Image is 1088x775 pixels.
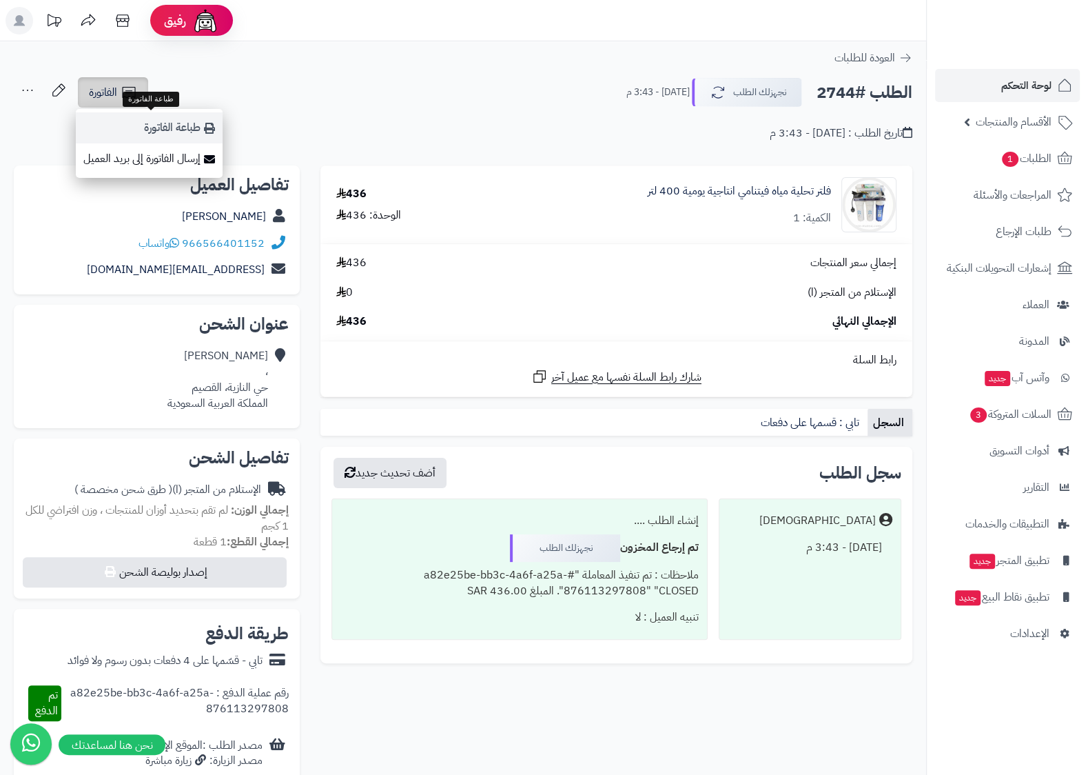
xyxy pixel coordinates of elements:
a: أدوات التسويق [935,434,1080,467]
span: إشعارات التحويلات البنكية [947,259,1051,278]
span: أدوات التسويق [989,441,1049,461]
a: الطلبات1 [935,142,1080,175]
span: الأقسام والمنتجات [976,112,1051,132]
a: تطبيق نقاط البيعجديد [935,581,1080,614]
a: الإعدادات [935,617,1080,650]
button: نجهزلك الطلب [692,78,802,107]
a: السجل [868,409,912,436]
img: logo-2.png [994,37,1075,66]
a: 966566401152 [182,235,265,252]
a: إرسال الفاتورة إلى بريد العميل [76,143,223,174]
span: السلات المتروكة [969,405,1051,424]
span: جديد [955,590,981,605]
div: الإستلام من المتجر (ا) [74,482,261,498]
span: طلبات الإرجاع [996,222,1051,241]
a: طباعة الفاتورة [76,112,223,143]
strong: إجمالي الوزن: [231,502,289,519]
a: التطبيقات والخدمات [935,507,1080,541]
div: ملاحظات : تم تنفيذ المعاملة "#a82e25be-bb3c-4a6f-a25a-876113297808" "CLOSED". المبلغ 436.00 SAR [340,562,699,605]
small: 1 قطعة [194,534,289,550]
a: تطبيق المتجرجديد [935,544,1080,577]
span: الإستلام من المتجر (ا) [808,285,896,301]
span: الطلبات [1000,149,1051,168]
span: الإعدادات [1010,624,1049,643]
div: مصدر الزيارة: زيارة مباشرة [138,753,263,769]
span: العودة للطلبات [834,50,895,66]
a: السلات المتروكة3 [935,398,1080,431]
span: تم الدفع [35,687,58,719]
div: تاريخ الطلب : [DATE] - 3:43 م [770,125,912,141]
a: [PERSON_NAME] [182,208,266,225]
h2: عنوان الشحن [25,316,289,332]
a: لوحة التحكم [935,69,1080,102]
span: رفيق [164,12,186,29]
a: التقارير [935,471,1080,504]
a: تابي : قسمها على دفعات [755,409,868,436]
div: رقم عملية الدفع : a82e25be-bb3c-4a6f-a25a-876113297808 [61,685,288,721]
div: رابط السلة [326,352,907,368]
div: [DATE] - 3:43 م [728,534,892,561]
a: وآتس آبجديد [935,361,1080,394]
img: ai-face.png [192,7,219,34]
span: تطبيق نقاط البيع [954,587,1049,607]
span: التقارير [1023,478,1049,497]
div: الكمية: 1 [793,210,831,226]
span: شارك رابط السلة نفسها مع عميل آخر [551,370,701,385]
span: 1 [1002,152,1018,167]
h2: الطلب #2744 [817,79,912,107]
a: شارك رابط السلة نفسها مع عميل آخر [531,368,701,385]
div: [DEMOGRAPHIC_DATA] [759,513,876,529]
div: [PERSON_NAME] ، حي النازية، القصيم المملكة العربية السعودية [167,348,268,411]
h3: سجل الطلب [819,465,901,481]
strong: إجمالي القطع: [227,534,289,550]
button: أضف تحديث جديد [333,458,447,488]
a: واتساب [138,235,179,252]
img: 1708791312-web1-90x90.jpg [842,177,896,232]
a: المدونة [935,325,1080,358]
a: إشعارات التحويلات البنكية [935,252,1080,285]
a: [EMAIL_ADDRESS][DOMAIN_NAME] [87,261,265,278]
span: تطبيق المتجر [968,551,1049,570]
span: إجمالي سعر المنتجات [810,255,896,271]
a: تحديثات المنصة [37,7,71,38]
a: العملاء [935,288,1080,321]
a: فلتر تحلية مياه فيتنامي انتاجية يومية 400 لتر [648,183,831,199]
div: تنبيه العميل : لا [340,604,699,631]
span: لم تقم بتحديد أوزان للمنتجات ، وزن افتراضي للكل 1 كجم [25,502,289,534]
span: وآتس آب [983,368,1049,387]
a: الفاتورة [78,77,148,108]
span: ( طرق شحن مخصصة ) [74,481,172,498]
button: إصدار بوليصة الشحن [23,557,287,587]
div: مصدر الطلب :الموقع الإلكتروني [138,738,263,769]
span: 436 [336,314,367,330]
div: إنشاء الطلب .... [340,507,699,534]
h2: تفاصيل العميل [25,177,289,193]
span: التطبيقات والخدمات [965,514,1049,534]
span: المدونة [1019,332,1049,351]
div: طباعة الفاتورة [123,92,179,107]
span: 436 [336,255,367,271]
span: جديد [969,554,995,569]
a: المراجعات والأسئلة [935,179,1080,212]
span: 3 [970,407,987,423]
div: الوحدة: 436 [336,208,401,223]
span: 0 [336,285,353,301]
span: المراجعات والأسئلة [974,185,1051,205]
a: العودة للطلبات [834,50,912,66]
span: الفاتورة [89,84,117,101]
small: [DATE] - 3:43 م [626,85,690,99]
span: الإجمالي النهائي [832,314,896,330]
div: تابي - قسّمها على 4 دفعات بدون رسوم ولا فوائد [68,653,263,669]
a: طلبات الإرجاع [935,215,1080,248]
div: نجهزلك الطلب [510,534,620,562]
div: 436 [336,186,367,202]
b: تم إرجاع المخزون [620,539,699,556]
h2: تفاصيل الشحن [25,450,289,466]
span: لوحة التحكم [1001,76,1051,95]
span: جديد [985,371,1010,386]
span: العملاء [1023,295,1049,314]
h2: طريقة الدفع [205,625,289,642]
